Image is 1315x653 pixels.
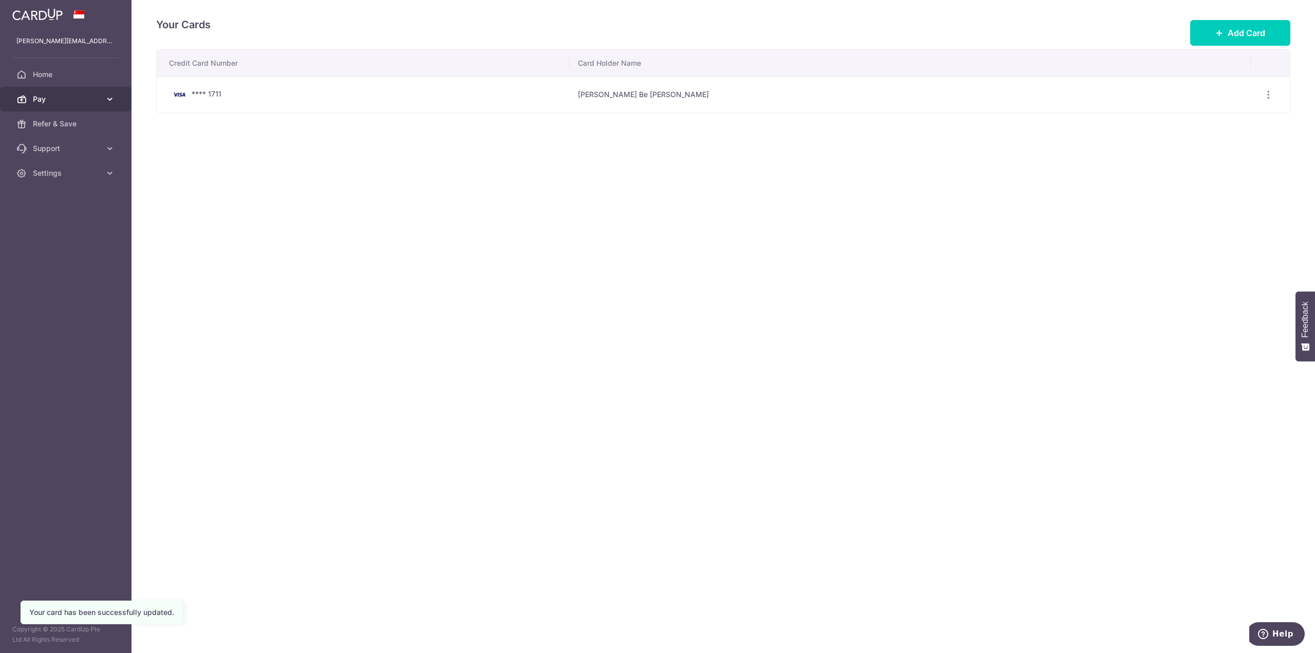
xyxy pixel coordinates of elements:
button: Feedback - Show survey [1295,291,1315,361]
img: CardUp [12,8,63,21]
span: Support [33,143,101,154]
span: Home [33,69,101,80]
img: Bank Card [169,88,190,101]
span: Settings [33,168,101,178]
div: Your card has been successfully updated. [29,607,174,618]
span: Refer & Save [33,119,101,129]
iframe: Opens a widget where you can find more information [1249,622,1305,648]
button: Add Card [1190,20,1290,46]
td: [PERSON_NAME] Be [PERSON_NAME] [570,77,1251,113]
span: Pay [33,94,101,104]
span: Add Card [1228,27,1265,39]
span: Feedback [1301,302,1310,338]
h4: Your Cards [156,16,211,33]
th: Card Holder Name [570,50,1251,77]
th: Credit Card Number [157,50,570,77]
p: [PERSON_NAME][EMAIL_ADDRESS][DOMAIN_NAME] [16,36,115,46]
